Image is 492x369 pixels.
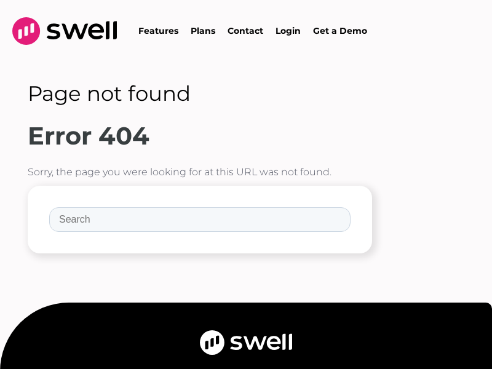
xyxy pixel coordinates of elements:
a: Get a Demo [307,12,373,49]
a: Contact [221,12,269,49]
p: Sorry, the page you were looking for at this URL was not found. [28,165,464,180]
img: Swell [12,17,117,45]
h1: Page not found [28,80,464,107]
a: Plans [184,12,221,49]
h2: Error 404 [28,116,464,156]
a: Login [269,12,307,49]
input: Search [49,207,351,232]
div: Navigation Menu [132,12,480,49]
a: Features [132,12,184,49]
